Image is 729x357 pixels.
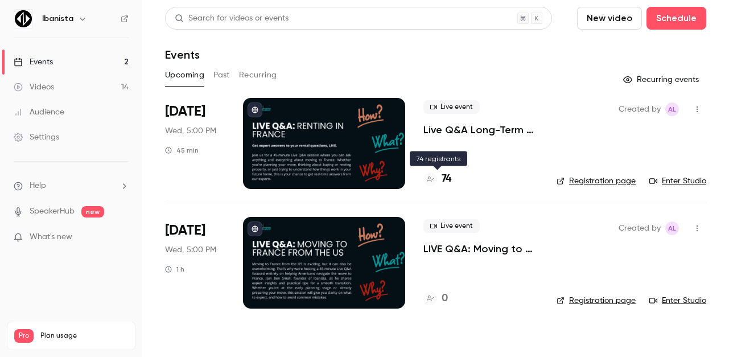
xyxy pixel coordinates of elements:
[665,221,679,235] span: Alexandra Lhomond
[165,244,216,256] span: Wed, 5:00 PM
[618,71,706,89] button: Recurring events
[423,291,448,306] a: 0
[423,171,451,187] a: 74
[239,66,277,84] button: Recurring
[42,13,73,24] h6: Ibanista
[423,123,538,137] a: Live Q&A Long-Term Rentals in [GEOGRAPHIC_DATA]
[668,221,676,235] span: AL
[30,180,46,192] span: Help
[646,7,706,30] button: Schedule
[665,102,679,116] span: Alexandra Lhomond
[649,295,706,306] a: Enter Studio
[649,175,706,187] a: Enter Studio
[14,106,64,118] div: Audience
[81,206,104,218] span: new
[14,132,59,143] div: Settings
[14,329,34,343] span: Pro
[14,180,129,192] li: help-dropdown-opener
[165,66,204,84] button: Upcoming
[668,102,676,116] span: AL
[619,221,661,235] span: Created by
[165,102,205,121] span: [DATE]
[14,56,53,68] div: Events
[165,125,216,137] span: Wed, 5:00 PM
[165,98,225,189] div: Oct 1 Wed, 5:00 PM (Europe/London)
[423,242,538,256] a: LIVE Q&A: Moving to [GEOGRAPHIC_DATA] from the [GEOGRAPHIC_DATA]
[40,331,128,340] span: Plan usage
[165,217,225,308] div: Oct 22 Wed, 5:00 PM (Europe/London)
[165,48,200,61] h1: Events
[557,295,636,306] a: Registration page
[165,265,184,274] div: 1 h
[30,231,72,243] span: What's new
[442,291,448,306] h4: 0
[577,7,642,30] button: New video
[619,102,661,116] span: Created by
[30,206,75,218] a: SpeakerHub
[14,10,32,28] img: Ibanista
[213,66,230,84] button: Past
[423,219,480,233] span: Live event
[14,81,54,93] div: Videos
[423,100,480,114] span: Live event
[175,13,289,24] div: Search for videos or events
[115,232,129,243] iframe: Noticeable Trigger
[165,146,199,155] div: 45 min
[165,221,205,240] span: [DATE]
[442,171,451,187] h4: 74
[557,175,636,187] a: Registration page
